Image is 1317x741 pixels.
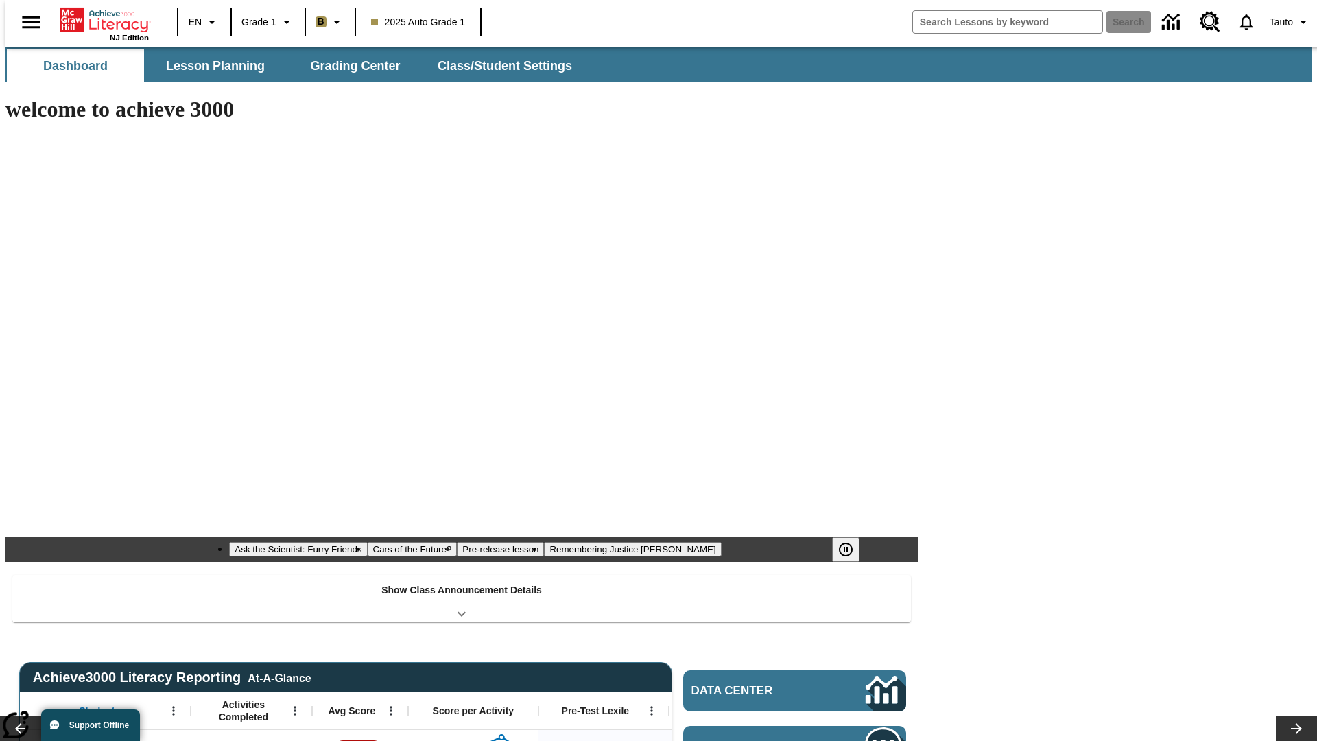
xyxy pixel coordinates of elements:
span: EN [189,15,202,30]
button: Open side menu [11,2,51,43]
span: Dashboard [43,58,108,74]
a: Resource Center, Will open in new tab [1191,3,1229,40]
input: search field [913,11,1102,33]
div: SubNavbar [5,49,584,82]
button: Open Menu [163,701,184,721]
a: Notifications [1229,4,1264,40]
a: Data Center [1154,3,1191,41]
div: Pause [832,537,873,562]
button: Class/Student Settings [427,49,583,82]
div: SubNavbar [5,47,1312,82]
span: NJ Edition [110,34,149,42]
span: Avg Score [328,705,375,717]
button: Open Menu [381,701,401,721]
button: Slide 3 Pre-release lesson [457,542,544,556]
button: Dashboard [7,49,144,82]
span: Activities Completed [198,698,289,723]
span: Data Center [691,684,820,698]
span: Class/Student Settings [438,58,572,74]
button: Pause [832,537,859,562]
button: Grade: Grade 1, Select a grade [236,10,300,34]
button: Boost Class color is light brown. Change class color [310,10,351,34]
span: Student [79,705,115,717]
a: Data Center [683,670,906,711]
button: Language: EN, Select a language [182,10,226,34]
span: B [318,13,324,30]
a: Home [60,6,149,34]
button: Support Offline [41,709,140,741]
span: Support Offline [69,720,129,730]
span: Pre-Test Lexile [562,705,630,717]
span: Tauto [1270,15,1293,30]
p: Show Class Announcement Details [381,583,542,598]
span: Achieve3000 Literacy Reporting [33,670,311,685]
span: Grading Center [310,58,400,74]
span: Grade 1 [241,15,276,30]
button: Slide 1 Ask the Scientist: Furry Friends [229,542,367,556]
span: Score per Activity [433,705,514,717]
div: Home [60,5,149,42]
button: Grading Center [287,49,424,82]
button: Lesson carousel, Next [1276,716,1317,741]
button: Profile/Settings [1264,10,1317,34]
h1: welcome to achieve 3000 [5,97,918,122]
span: 2025 Auto Grade 1 [371,15,466,30]
div: At-A-Glance [248,670,311,685]
button: Open Menu [285,701,305,721]
button: Lesson Planning [147,49,284,82]
button: Slide 2 Cars of the Future? [368,542,458,556]
div: Show Class Announcement Details [12,575,911,622]
button: Open Menu [641,701,662,721]
span: Lesson Planning [166,58,265,74]
button: Slide 4 Remembering Justice O'Connor [544,542,721,556]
